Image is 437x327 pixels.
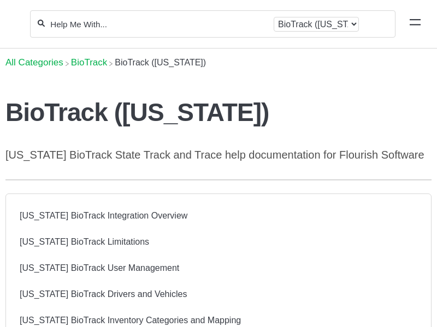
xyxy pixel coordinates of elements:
[20,237,149,246] a: Florida BioTrack Limitations article
[5,98,432,127] h1: BioTrack ([US_STATE])
[71,57,107,68] a: BioTrack
[30,4,395,44] section: Search section
[5,57,63,68] a: Breadcrumb link to All Categories
[20,316,241,325] a: Florida BioTrack Inventory Categories and Mapping article
[49,19,269,29] input: Help Me With...
[5,57,63,68] span: All Categories
[20,289,187,299] a: Florida BioTrack Drivers and Vehicles article
[20,211,187,220] a: Florida BioTrack Integration Overview article
[410,19,421,29] a: Mobile navigation
[71,57,107,68] span: ​BioTrack
[14,17,19,31] img: Flourish Help Center Logo
[115,58,206,68] span: ​BioTrack ([US_STATE])
[20,263,179,272] a: Florida BioTrack User Management article
[5,148,432,162] p: [US_STATE] BioTrack State Track and Trace help documentation for Flourish Software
